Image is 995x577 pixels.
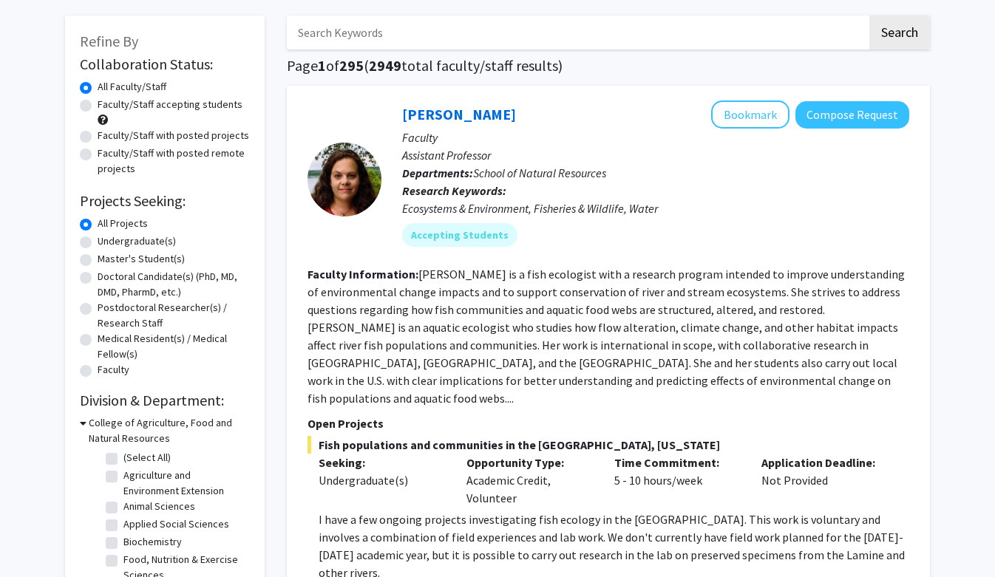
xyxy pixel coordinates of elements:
[98,146,250,177] label: Faculty/Staff with posted remote projects
[287,16,867,49] input: Search Keywords
[308,436,909,454] span: Fish populations and communities in the [GEOGRAPHIC_DATA], [US_STATE]
[98,128,249,143] label: Faculty/Staff with posted projects
[318,56,326,75] span: 1
[123,450,171,465] label: (Select All)
[750,454,898,507] div: Not Provided
[319,471,444,489] div: Undergraduate(s)
[711,100,789,129] button: Add Allison Pease to Bookmarks
[98,216,148,231] label: All Projects
[308,267,905,406] fg-read-more: [PERSON_NAME] is a fish ecologist with a research program intended to improve understanding of en...
[369,56,401,75] span: 2949
[123,534,182,550] label: Biochemistry
[11,511,63,566] iframe: Chat
[795,101,909,129] button: Compose Request to Allison Pease
[98,331,250,362] label: Medical Resident(s) / Medical Fellow(s)
[123,499,195,514] label: Animal Sciences
[466,454,592,471] p: Opportunity Type:
[402,223,517,247] mat-chip: Accepting Students
[402,146,909,164] p: Assistant Professor
[98,300,250,331] label: Postdoctoral Researcher(s) / Research Staff
[98,362,129,378] label: Faculty
[869,16,930,49] button: Search
[473,165,606,180] span: School of Natural Resources
[402,165,473,180] b: Departments:
[761,454,887,471] p: Application Deadline:
[80,55,250,73] h2: Collaboration Status:
[98,269,250,300] label: Doctoral Candidate(s) (PhD, MD, DMD, PharmD, etc.)
[319,454,444,471] p: Seeking:
[80,32,138,50] span: Refine By
[402,105,516,123] a: [PERSON_NAME]
[80,392,250,409] h2: Division & Department:
[89,415,250,446] h3: College of Agriculture, Food and Natural Resources
[614,454,740,471] p: Time Commitment:
[98,79,166,95] label: All Faculty/Staff
[80,192,250,210] h2: Projects Seeking:
[455,454,603,507] div: Academic Credit, Volunteer
[339,56,364,75] span: 295
[603,454,751,507] div: 5 - 10 hours/week
[123,516,229,532] label: Applied Social Sciences
[308,414,909,432] p: Open Projects
[98,251,185,267] label: Master's Student(s)
[287,57,930,75] h1: Page of ( total faculty/staff results)
[98,97,242,112] label: Faculty/Staff accepting students
[402,183,506,198] b: Research Keywords:
[98,233,176,249] label: Undergraduate(s)
[308,267,418,281] b: Faculty Information:
[123,468,246,499] label: Agriculture and Environment Extension
[402,199,909,217] div: Ecosystems & Environment, Fisheries & Wildlife, Water
[402,129,909,146] p: Faculty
